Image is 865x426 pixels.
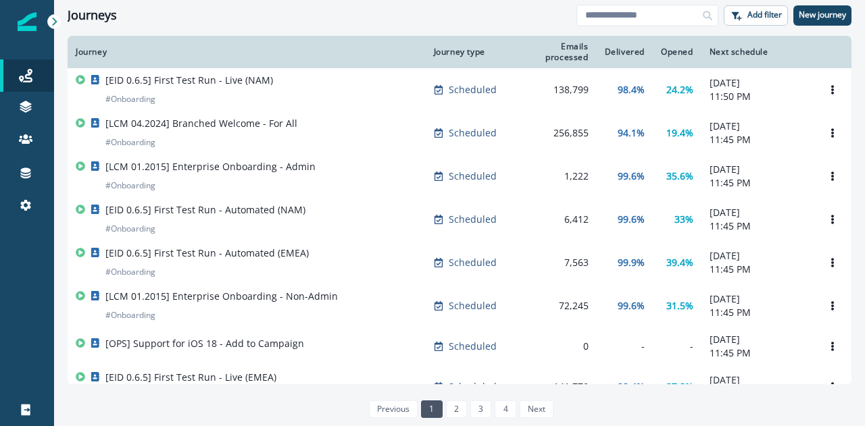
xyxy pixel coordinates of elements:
[520,299,588,313] div: 72,245
[710,163,806,176] p: [DATE]
[68,241,851,284] a: [EID 0.6.5] First Test Run - Automated (EMEA)#OnboardingScheduled7,56399.9%39.4%[DATE]11:45 PMOpt...
[618,83,645,97] p: 98.4%
[666,380,693,394] p: 27.8%
[710,76,806,90] p: [DATE]
[68,111,851,155] a: [LCM 04.2024] Branched Welcome - For All#OnboardingScheduled256,85594.1%19.4%[DATE]11:45 PMOptions
[105,246,309,260] p: [EID 0.6.5] First Test Run - Automated (EMEA)
[449,213,497,226] p: Scheduled
[449,299,497,313] p: Scheduled
[105,92,155,106] p: # Onboarding
[520,380,588,394] div: 141,770
[105,222,155,236] p: # Onboarding
[105,74,273,87] p: [EID 0.6.5] First Test Run - Live (NAM)
[105,337,304,350] p: [OPS] Support for iOS 18 - Add to Campaign
[747,10,782,20] p: Add filter
[710,346,806,360] p: 11:45 PM
[822,296,843,316] button: Options
[18,12,36,31] img: Inflection
[449,126,497,140] p: Scheduled
[710,292,806,306] p: [DATE]
[822,336,843,356] button: Options
[618,126,645,140] p: 94.1%
[434,47,504,57] div: Journey type
[618,213,645,226] p: 99.6%
[449,340,497,353] p: Scheduled
[674,213,693,226] p: 33%
[710,206,806,219] p: [DATE]
[605,340,645,353] div: -
[666,83,693,97] p: 24.2%
[105,179,155,192] p: # Onboarding
[724,5,788,26] button: Add filter
[666,256,693,269] p: 39.4%
[618,256,645,269] p: 99.9%
[366,400,553,418] ul: Pagination
[799,10,846,20] p: New journey
[661,340,693,353] div: -
[520,213,588,226] div: 6,412
[710,249,806,263] p: [DATE]
[710,373,806,387] p: [DATE]
[710,119,806,133] p: [DATE]
[68,284,851,327] a: [LCM 01.2015] Enterprise Onboarding - Non-Admin#OnboardingScheduled72,24599.6%31.5%[DATE]11:45 PM...
[446,400,467,418] a: Page 2
[105,136,155,149] p: # Onboarding
[822,377,843,397] button: Options
[68,365,851,408] a: [EID 0.6.5] First Test Run - Live (EMEA)#OnboardingScheduled141,77099.4%27.8%[DATE]11:45 PMOptions
[661,47,693,57] div: Opened
[618,380,645,394] p: 99.4%
[822,80,843,100] button: Options
[68,68,851,111] a: [EID 0.6.5] First Test Run - Live (NAM)#OnboardingScheduled138,79998.4%24.2%[DATE]11:50 PMOptions
[666,126,693,140] p: 19.4%
[822,166,843,186] button: Options
[520,169,588,183] div: 1,222
[105,290,338,303] p: [LCM 01.2015] Enterprise Onboarding - Non-Admin
[105,160,316,174] p: [LCM 01.2015] Enterprise Onboarding - Admin
[710,333,806,346] p: [DATE]
[421,400,442,418] a: Page 1 is your current page
[618,299,645,313] p: 99.6%
[710,219,806,233] p: 11:45 PM
[520,340,588,353] div: 0
[520,83,588,97] div: 138,799
[822,123,843,143] button: Options
[605,47,645,57] div: Delivered
[76,47,418,57] div: Journey
[520,41,588,63] div: Emails processed
[710,133,806,147] p: 11:45 PM
[105,203,305,217] p: [EID 0.6.5] First Test Run - Automated (NAM)
[68,155,851,198] a: [LCM 01.2015] Enterprise Onboarding - Admin#OnboardingScheduled1,22299.6%35.6%[DATE]11:45 PMOptions
[449,380,497,394] p: Scheduled
[449,169,497,183] p: Scheduled
[68,8,117,23] h1: Journeys
[470,400,491,418] a: Page 3
[495,400,516,418] a: Page 4
[710,90,806,103] p: 11:50 PM
[449,83,497,97] p: Scheduled
[520,256,588,269] div: 7,563
[449,256,497,269] p: Scheduled
[666,299,693,313] p: 31.5%
[105,309,155,322] p: # Onboarding
[822,252,843,273] button: Options
[618,169,645,183] p: 99.6%
[105,117,297,130] p: [LCM 04.2024] Branched Welcome - For All
[520,126,588,140] div: 256,855
[68,198,851,241] a: [EID 0.6.5] First Test Run - Automated (NAM)#OnboardingScheduled6,41299.6%33%[DATE]11:45 PMOptions
[822,209,843,230] button: Options
[710,47,806,57] div: Next schedule
[105,371,276,384] p: [EID 0.6.5] First Test Run - Live (EMEA)
[793,5,851,26] button: New journey
[710,306,806,319] p: 11:45 PM
[520,400,553,418] a: Next page
[68,327,851,365] a: [OPS] Support for iOS 18 - Add to CampaignScheduled0--[DATE]11:45 PMOptions
[710,176,806,190] p: 11:45 PM
[105,265,155,279] p: # Onboarding
[666,169,693,183] p: 35.6%
[710,263,806,276] p: 11:45 PM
